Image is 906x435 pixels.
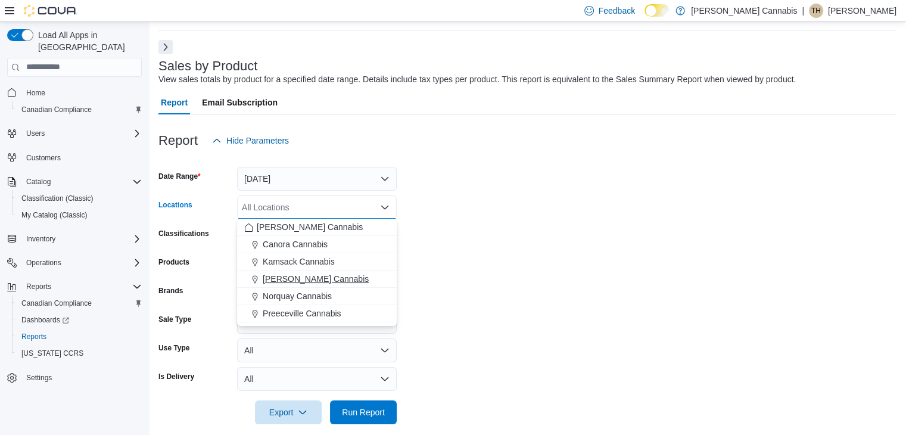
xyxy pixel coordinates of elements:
button: Kamsack Cannabis [237,253,397,271]
nav: Complex example [7,79,142,418]
a: [US_STATE] CCRS [17,346,88,361]
div: Choose from the following options [237,219,397,322]
button: Classification (Classic) [12,190,147,207]
label: Date Range [158,172,201,181]
span: Canadian Compliance [17,296,142,310]
button: Catalog [21,175,55,189]
span: Load All Apps in [GEOGRAPHIC_DATA] [33,29,142,53]
span: Operations [26,258,61,268]
button: Users [21,126,49,141]
button: Catalog [2,173,147,190]
span: My Catalog (Classic) [21,210,88,220]
a: Dashboards [12,312,147,328]
span: Customers [21,150,142,165]
button: [DATE] [237,167,397,191]
button: Customers [2,149,147,166]
a: Canadian Compliance [17,296,96,310]
span: Canadian Compliance [21,299,92,308]
span: Inventory [26,234,55,244]
span: Report [161,91,188,114]
span: Reports [21,332,46,341]
a: Reports [17,330,51,344]
h3: Report [158,133,198,148]
button: [PERSON_NAME] Cannabis [237,271,397,288]
span: Home [21,85,142,100]
button: Reports [21,279,56,294]
p: [PERSON_NAME] Cannabis [691,4,797,18]
span: Kamsack Cannabis [263,256,335,268]
span: TH [811,4,821,18]
a: Dashboards [17,313,74,327]
button: Canadian Compliance [12,295,147,312]
button: Close list of options [380,203,390,212]
span: Canadian Compliance [17,102,142,117]
label: Brands [158,286,183,296]
span: Norquay Cannabis [263,290,332,302]
button: Next [158,40,173,54]
span: Operations [21,256,142,270]
h3: Sales by Product [158,59,257,73]
a: Settings [21,371,57,385]
button: Users [2,125,147,142]
span: Settings [26,373,52,383]
span: Hide Parameters [226,135,289,147]
button: Reports [12,328,147,345]
span: Export [262,400,315,424]
button: Hide Parameters [207,129,294,153]
span: Home [26,88,45,98]
label: Locations [158,200,192,210]
button: Inventory [2,231,147,247]
button: Canadian Compliance [12,101,147,118]
button: Operations [2,254,147,271]
label: Products [158,257,189,267]
span: Canora Cannabis [263,238,328,250]
label: Classifications [158,229,209,238]
span: Washington CCRS [17,346,142,361]
span: Canadian Compliance [21,105,92,114]
a: My Catalog (Classic) [17,208,92,222]
span: Reports [26,282,51,291]
a: Customers [21,151,66,165]
span: [US_STATE] CCRS [21,349,83,358]
label: Sale Type [158,315,191,324]
span: Settings [21,370,142,385]
a: Home [21,86,50,100]
span: Reports [21,279,142,294]
button: All [237,338,397,362]
a: Canadian Compliance [17,102,96,117]
span: Email Subscription [202,91,278,114]
button: Run Report [330,400,397,424]
span: Dashboards [21,315,69,325]
a: Classification (Classic) [17,191,98,206]
span: [PERSON_NAME] Cannabis [257,221,363,233]
span: [PERSON_NAME] Cannabis [263,273,369,285]
button: Operations [21,256,66,270]
div: View sales totals by product for a specified date range. Details include tax types per product. T... [158,73,796,86]
span: Customers [26,153,61,163]
input: Dark Mode [645,4,670,17]
button: Norquay Cannabis [237,288,397,305]
span: Inventory [21,232,142,246]
button: Preeceville Cannabis [237,305,397,322]
span: Dashboards [17,313,142,327]
button: [PERSON_NAME] Cannabis [237,219,397,236]
img: Cova [24,5,77,17]
span: Catalog [21,175,142,189]
span: Feedback [599,5,635,17]
div: Tanya Heimbecker [809,4,823,18]
button: Home [2,84,147,101]
p: | [802,4,804,18]
p: [PERSON_NAME] [828,4,896,18]
button: My Catalog (Classic) [12,207,147,223]
button: Reports [2,278,147,295]
span: Classification (Classic) [21,194,94,203]
span: Catalog [26,177,51,187]
button: Canora Cannabis [237,236,397,253]
span: Run Report [342,406,385,418]
span: Users [21,126,142,141]
label: Use Type [158,343,189,353]
button: [US_STATE] CCRS [12,345,147,362]
button: Inventory [21,232,60,246]
button: Settings [2,369,147,386]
